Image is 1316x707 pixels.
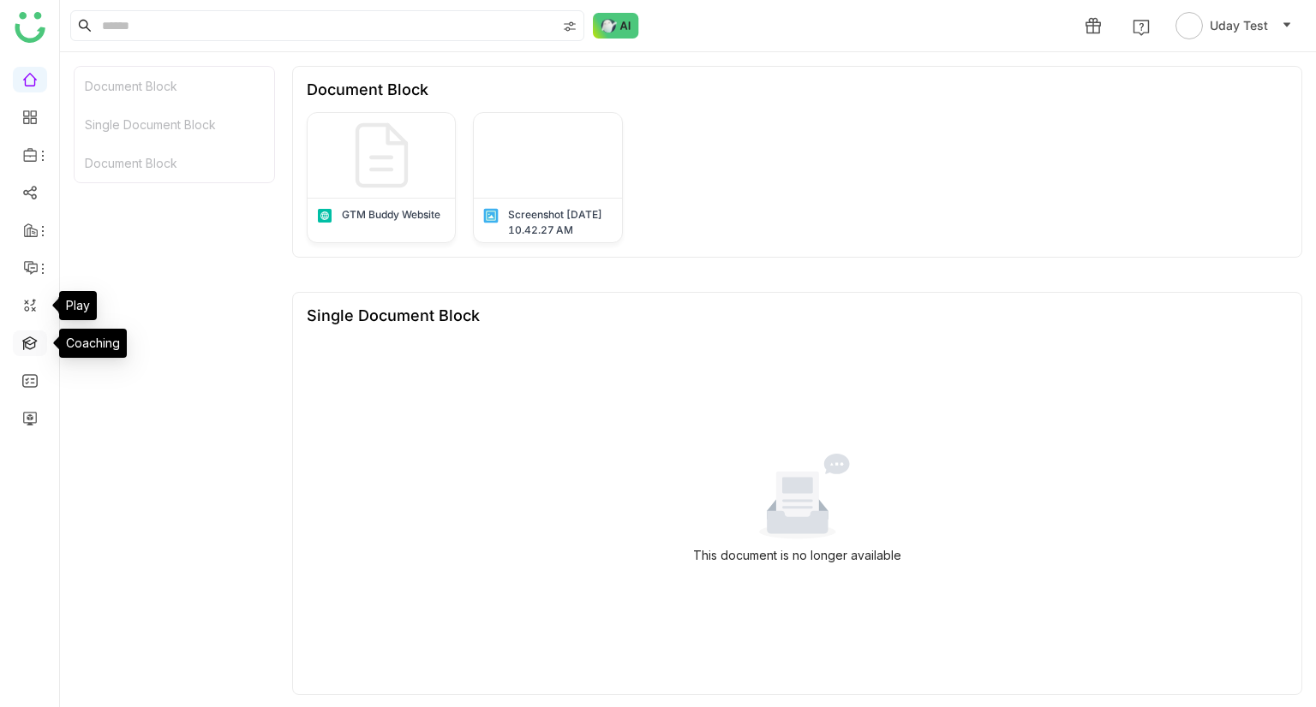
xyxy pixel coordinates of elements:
[1175,12,1203,39] img: avatar
[342,207,440,223] div: GTM Buddy Website
[508,207,613,238] div: Screenshot [DATE] 10.42.27 AM
[1210,16,1268,35] span: Uday Test
[316,207,333,224] img: article.svg
[563,20,577,33] img: search-type.svg
[1133,19,1150,36] img: help.svg
[75,105,274,144] div: Single Document Block
[474,113,621,198] img: 6858f8b3594932469e840d5a
[1172,12,1295,39] button: Uday Test
[307,80,428,98] div: Document Block
[75,67,274,105] div: Document Block
[339,113,424,198] img: default-img.svg
[75,144,274,182] div: Document Block
[593,13,639,39] img: ask-buddy-normal.svg
[693,546,901,565] div: This document is no longer available
[482,207,499,224] img: png.svg
[59,329,127,358] div: Coaching
[15,12,45,43] img: logo
[307,306,480,324] div: Single Document Block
